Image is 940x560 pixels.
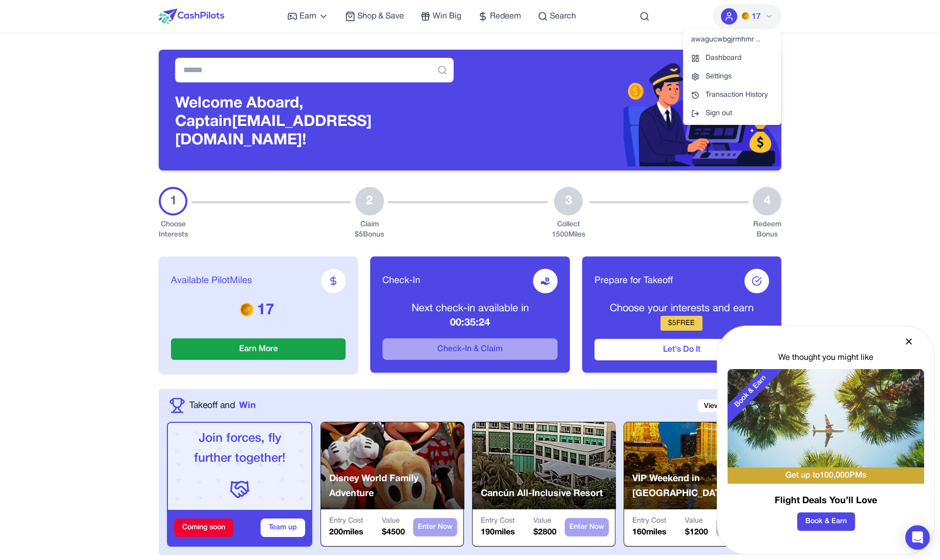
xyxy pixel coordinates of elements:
[685,516,708,526] p: Value
[175,95,454,150] h3: Welcome Aboard, Captain [EMAIL_ADDRESS][DOMAIN_NAME]!
[753,187,781,216] div: 4
[357,10,404,23] span: Shop & Save
[718,359,783,424] div: Book & Earn
[413,518,457,536] button: Enter Now
[533,526,557,539] p: $ 2800
[594,339,769,360] button: Let's Do It
[683,104,781,123] button: Sign out
[728,494,924,508] h3: Flight Deals You’ll Love
[329,516,364,526] p: Entry Cost
[420,10,461,23] a: Win Big
[741,12,750,20] img: PMs
[550,10,576,23] span: Search
[189,399,255,412] a: Takeoff andWin
[481,516,515,526] p: Entry Cost
[481,526,515,539] p: 190 miles
[632,471,767,502] p: VIP Weekend in [GEOGRAPHIC_DATA]
[240,302,254,316] img: PMs
[632,526,667,539] p: 160 miles
[355,220,384,240] div: Claim $ 5 Bonus
[300,10,316,23] span: Earn
[540,276,550,286] img: receive-dollar
[433,10,461,23] span: Win Big
[171,301,346,320] p: 17
[728,467,924,484] div: Get up to 100,000 PMs
[345,10,404,23] a: Shop & Save
[713,4,781,29] button: PMs17
[382,301,557,316] p: Next check-in available in
[470,54,781,166] img: Header decoration
[382,316,557,330] p: 00:35:24
[239,399,255,412] span: Win
[478,10,521,23] a: Redeem
[660,316,702,331] div: $ 5 FREE
[697,399,736,412] a: View All
[594,274,673,288] span: Prepare for Takeoff
[382,516,405,526] p: Value
[753,220,781,240] div: Redeem Bonus
[552,220,585,240] div: Collect 1500 Miles
[355,187,384,216] div: 2
[752,11,761,23] span: 17
[382,274,420,288] span: Check-In
[683,49,781,68] a: Dashboard
[905,525,930,550] div: Open Intercom Messenger
[159,220,187,240] div: Choose Interests
[329,526,364,539] p: 200 miles
[594,301,769,316] p: Choose your interests and earn
[382,526,405,539] p: $ 4500
[171,274,252,288] span: Available PilotMiles
[685,526,708,539] p: $ 1200
[565,518,609,536] button: Enter Now
[329,471,464,502] p: Disney World Family Adventure
[683,31,781,49] div: awagucwbgjrmhmr ..
[728,369,924,467] img: Flight Deals You’ll Love
[632,516,667,526] p: Entry Cost
[159,187,187,216] div: 1
[533,516,557,526] p: Value
[554,187,583,216] div: 3
[189,399,235,412] span: Takeoff and
[683,86,781,104] a: Transaction History
[728,352,924,364] div: We thought you might like
[716,518,760,536] button: Enter Now
[261,519,305,537] button: Team up
[171,338,346,360] button: Earn More
[481,486,603,501] p: Cancún All-Inclusive Resort
[176,429,303,469] p: Join forces, fly further together!
[174,519,233,537] div: Coming soon
[159,9,224,24] img: CashPilots Logo
[683,68,781,86] a: Settings
[287,10,329,23] a: Earn
[797,512,855,531] button: Book & Earn
[538,10,576,23] a: Search
[382,338,557,360] button: Check-In & Claim
[490,10,521,23] span: Redeem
